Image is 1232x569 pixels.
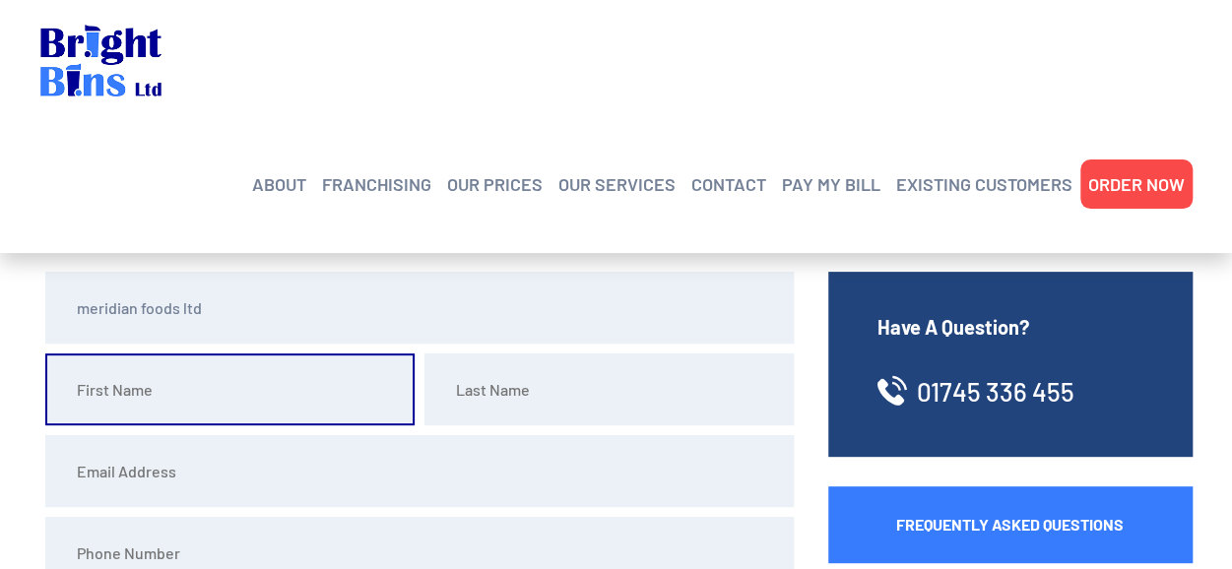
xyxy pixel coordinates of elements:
a: OUR PRICES [447,169,543,199]
a: Frequently Asked Questions [828,486,1193,563]
a: PAY MY BILL [782,169,880,199]
a: ABOUT [252,169,306,199]
input: Business Name [45,272,794,344]
input: Last Name [424,353,794,425]
a: FRANCHISING [322,169,431,199]
a: ORDER NOW [1088,169,1185,199]
a: OUR SERVICES [558,169,676,199]
input: First Name [45,353,415,425]
a: 01745 336 455 [917,376,1074,407]
a: EXISTING CUSTOMERS [896,169,1072,199]
h4: Have A Question? [877,313,1143,341]
a: CONTACT [691,169,766,199]
input: Email Address [45,435,794,507]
